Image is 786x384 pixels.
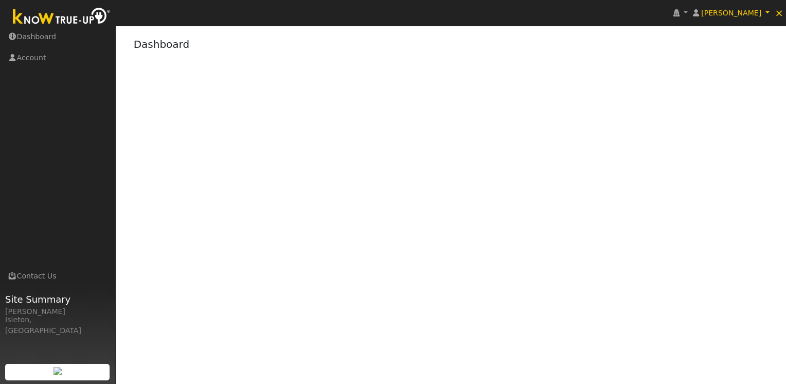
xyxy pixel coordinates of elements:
div: [PERSON_NAME] [5,306,110,317]
img: Know True-Up [8,6,116,29]
span: [PERSON_NAME] [701,9,761,17]
img: retrieve [53,367,62,375]
div: Isleton, [GEOGRAPHIC_DATA] [5,315,110,336]
span: × [775,7,783,19]
span: Site Summary [5,292,110,306]
a: Dashboard [134,38,190,50]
